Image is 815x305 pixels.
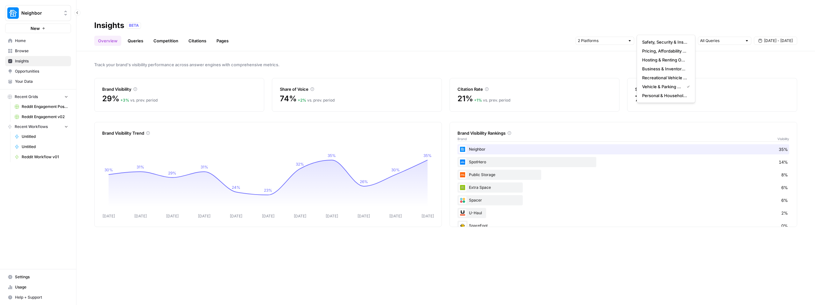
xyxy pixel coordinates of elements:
span: Help + Support [15,294,68,300]
a: Home [5,36,71,46]
span: Personal & Household Storage Solutions [642,92,687,99]
tspan: 26% [360,179,368,184]
div: Extra Space [457,182,789,193]
a: Your Data [5,76,71,87]
span: Recent Grids [15,94,38,100]
tspan: 23% [264,188,272,193]
div: Brand Visibility Rankings [457,130,789,136]
div: SpotHero [457,157,789,167]
span: Settings [15,274,68,280]
div: Spacer [457,195,789,205]
button: Help + Support [5,292,71,302]
a: Reddit Workflow v01 [12,152,71,162]
tspan: [DATE] [422,214,434,218]
span: Your Data [15,79,68,84]
span: New [31,25,40,32]
a: Queries [124,36,147,46]
tspan: 30% [391,167,400,172]
div: vs. prev. period [474,97,510,103]
div: vs. prev. period [298,97,335,103]
span: 6% [781,197,788,203]
span: + 1 % [474,98,482,103]
span: 73 [635,94,644,104]
tspan: [DATE] [326,214,338,218]
span: Vehicle & Parking Solutions [642,83,682,90]
span: 14% [779,159,788,165]
tspan: 32% [296,162,304,167]
a: Reddit Engagement Posting - RV [12,102,71,112]
span: Track your brand's visibility performance across answer engines with comprehensive metrics. [94,61,797,68]
span: Recreational Vehicle & Boat Storage [642,74,687,81]
button: Recent Grids [5,92,71,102]
span: Safety, Security & Insurance [642,39,687,45]
span: Reddit Workflow v01 [22,154,68,160]
span: 35% [779,146,788,152]
span: 6% [781,184,788,191]
span: 8% [781,172,788,178]
span: 74% [280,94,296,104]
a: Citations [185,36,210,46]
span: Opportunities [15,68,68,74]
tspan: [DATE] [166,214,179,218]
span: Brand [457,136,467,141]
a: Usage [5,282,71,292]
div: Brand Visibility [102,86,256,92]
button: Recent Workflows [5,122,71,131]
span: Visibility [777,136,789,141]
span: [DATE] - [DATE] [764,38,793,44]
a: Untitled [12,142,71,152]
span: + 2 % [298,98,306,103]
img: oq6atocv5e1bzbjcifdho3yzy7q6 [459,196,466,204]
tspan: [DATE] [358,214,370,218]
img: Neighbor Logo [7,7,19,19]
tspan: 31% [137,165,144,169]
a: Insights [5,56,71,66]
tspan: 29% [168,171,176,175]
span: Browse [15,48,68,54]
tspan: 31% [201,165,208,169]
input: 2 Platforms [578,38,625,44]
button: New [5,24,71,33]
div: SpareFoot [457,221,789,231]
span: Neighbor [21,10,60,16]
div: Insights [94,20,124,31]
span: Reddit Engagement v02 [22,114,68,120]
a: Settings [5,272,71,282]
span: 29% [102,94,119,104]
tspan: [DATE] [294,214,306,218]
div: Public Storage [457,170,789,180]
span: + 3 % [120,98,129,103]
img: 3cv7wyc70ct1cabbllj4sdfonlp5 [459,184,466,191]
img: tgzcqmgfsctejyucm11xv06qr7np [459,145,466,153]
button: Workspace: Neighbor [5,5,71,21]
div: Brand Visibility Trend [102,130,434,136]
span: Business & Inventory Storage Solutions [642,66,687,72]
span: Usage [15,284,68,290]
span: Home [15,38,68,44]
span: 21% [457,94,473,104]
span: 2% [781,210,788,216]
div: U-Haul [457,208,789,218]
span: Untitled [22,134,68,139]
tspan: 35% [328,153,336,158]
span: 0% [781,223,788,229]
div: vs. prev. period [120,97,158,103]
input: All Queries [700,38,742,44]
span: Reddit Engagement Posting - RV [22,104,68,110]
div: BETA [127,22,141,29]
span: Hosting & Renting Out Your Space [642,57,687,63]
img: ewu60hto4qdoxwzka54f2v82mrz5 [459,171,466,179]
div: Sentiment Score [635,86,789,92]
a: Competition [150,36,182,46]
tspan: [DATE] [389,214,402,218]
button: [DATE] - [DATE] [754,37,797,45]
a: Opportunities [5,66,71,76]
tspan: 24% [232,185,240,190]
a: Overview [94,36,121,46]
span: Recent Workflows [15,124,48,130]
a: Untitled [12,131,71,142]
span: Untitled [22,144,68,150]
tspan: [DATE] [103,214,115,218]
div: Share of Voice [280,86,434,92]
tspan: 35% [423,153,432,158]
